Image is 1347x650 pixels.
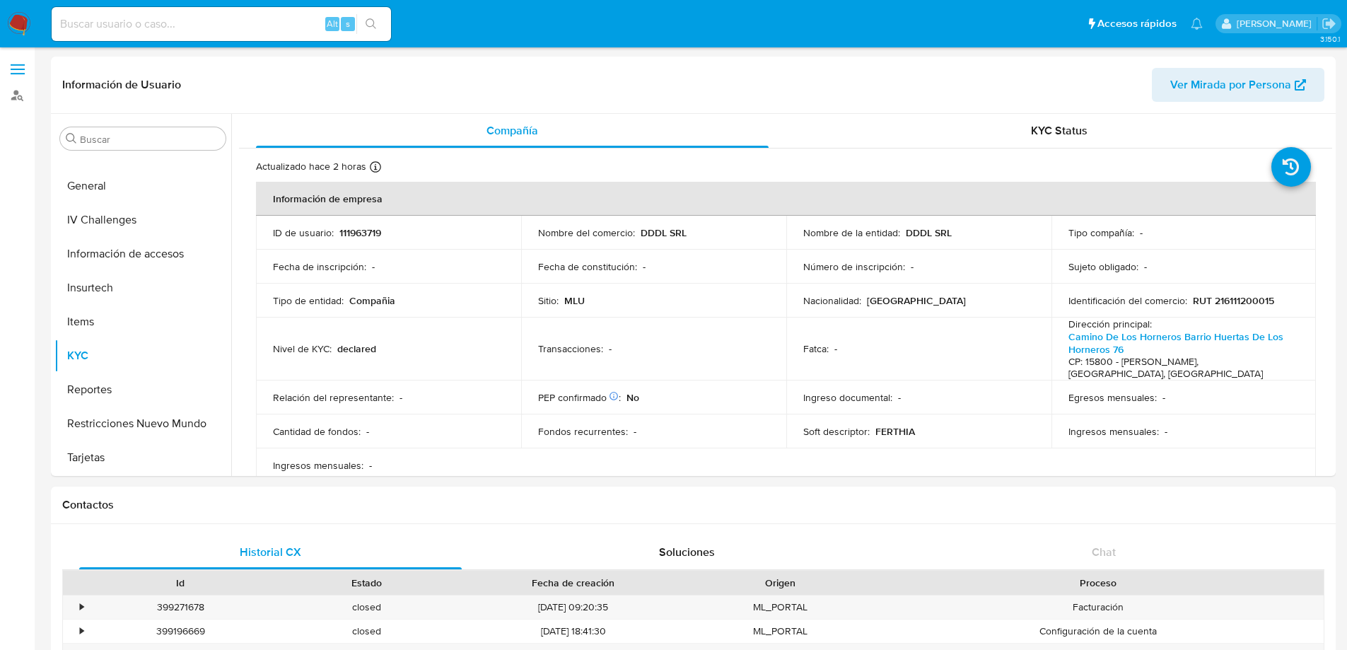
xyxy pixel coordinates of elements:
p: Ingresos mensuales : [1068,425,1159,438]
span: KYC Status [1031,122,1087,139]
button: Ver Mirada por Persona [1152,68,1324,102]
div: Configuración de la cuenta [873,620,1324,643]
div: Id [98,576,264,590]
input: Buscar [80,133,220,146]
input: Buscar usuario o caso... [52,15,391,33]
div: closed [274,620,460,643]
button: KYC [54,339,231,373]
p: Egresos mensuales : [1068,391,1157,404]
p: - [1165,425,1167,438]
div: Facturación [873,596,1324,619]
div: • [80,625,83,638]
p: MLU [564,294,585,307]
p: Fatca : [803,342,829,355]
p: - [911,260,914,273]
p: RUT 216111200015 [1193,294,1274,307]
p: - [1140,226,1143,239]
p: Transacciones : [538,342,603,355]
p: Tipo compañía : [1068,226,1134,239]
p: Fecha de inscripción : [273,260,366,273]
span: Compañía [486,122,538,139]
button: Buscar [66,133,77,144]
th: Información de empresa [256,182,1316,216]
span: Alt [327,17,338,30]
div: Origen [697,576,863,590]
span: s [346,17,350,30]
p: federico.dibella@mercadolibre.com [1237,17,1317,30]
div: [DATE] 18:41:30 [460,620,687,643]
div: closed [274,596,460,619]
h1: Información de Usuario [62,78,181,92]
button: IV Challenges [54,203,231,237]
p: - [834,342,837,355]
p: DDDL SRL [641,226,687,239]
div: 399196669 [88,620,274,643]
p: Cantidad de fondos : [273,425,361,438]
p: Nombre de la entidad : [803,226,900,239]
button: search-icon [356,14,385,34]
span: Soluciones [659,544,715,560]
button: Reportes [54,373,231,407]
div: Proceso [883,576,1314,590]
p: 111963719 [339,226,381,239]
span: Accesos rápidos [1097,16,1177,31]
p: declared [337,342,376,355]
button: Restricciones Nuevo Mundo [54,407,231,441]
p: Sujeto obligado : [1068,260,1138,273]
a: Notificaciones [1191,18,1203,30]
div: ML_PORTAL [687,620,873,643]
a: Salir [1322,16,1336,31]
button: General [54,169,231,203]
div: ML_PORTAL [687,596,873,619]
p: Identificación del comercio : [1068,294,1187,307]
div: Fecha de creación [470,576,677,590]
p: Relación del representante : [273,391,394,404]
p: - [1162,391,1165,404]
p: - [898,391,901,404]
button: Insurtech [54,271,231,305]
p: - [372,260,375,273]
span: Chat [1092,544,1116,560]
p: Nivel de KYC : [273,342,332,355]
h1: Contactos [62,498,1324,512]
p: PEP confirmado : [538,391,621,404]
p: Fondos recurrentes : [538,425,628,438]
p: Tipo de entidad : [273,294,344,307]
p: Actualizado hace 2 horas [256,160,366,173]
p: Nombre del comercio : [538,226,635,239]
p: - [369,459,372,472]
span: Historial CX [240,544,301,560]
button: Tarjetas [54,441,231,475]
div: 399271678 [88,596,274,619]
p: Dirección principal : [1068,318,1152,330]
p: ID de usuario : [273,226,334,239]
p: Compañia [349,294,395,307]
div: [DATE] 09:20:35 [460,596,687,619]
p: - [609,342,612,355]
p: Fecha de constitución : [538,260,637,273]
button: Información de accesos [54,237,231,271]
p: - [643,260,646,273]
p: Nacionalidad : [803,294,861,307]
p: Soft descriptor : [803,425,870,438]
p: Número de inscripción : [803,260,905,273]
div: Estado [284,576,450,590]
p: No [626,391,639,404]
p: DDDL SRL [906,226,952,239]
a: Camino De Los Horneros Barrio Huertas De Los Horneros 76 [1068,330,1283,356]
h4: CP: 15800 - [PERSON_NAME], [GEOGRAPHIC_DATA], [GEOGRAPHIC_DATA] [1068,356,1294,381]
p: FERTHIA [875,425,915,438]
p: Ingreso documental : [803,391,892,404]
p: Ingresos mensuales : [273,459,363,472]
p: - [400,391,402,404]
p: - [366,425,369,438]
p: - [634,425,636,438]
p: - [1144,260,1147,273]
button: Items [54,305,231,339]
p: [GEOGRAPHIC_DATA] [867,294,966,307]
div: • [80,600,83,614]
span: Ver Mirada por Persona [1170,68,1291,102]
p: Sitio : [538,294,559,307]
